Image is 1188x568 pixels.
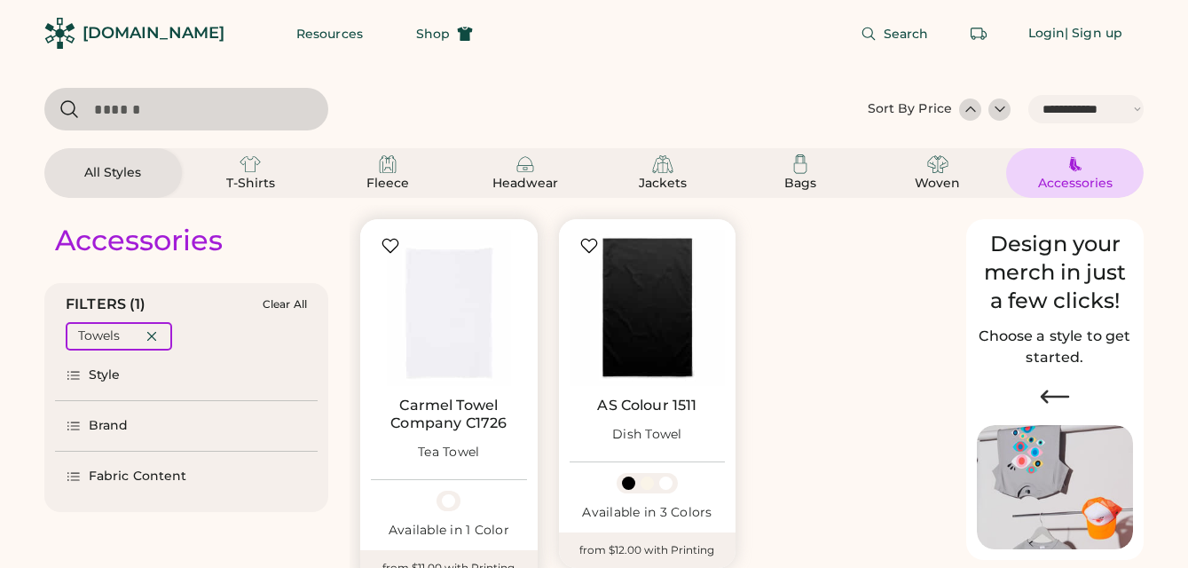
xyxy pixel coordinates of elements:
h2: Choose a style to get started. [977,326,1133,368]
div: Login [1028,25,1066,43]
div: Fleece [348,175,428,193]
div: Dish Towel [612,426,682,444]
div: FILTERS (1) [66,294,146,315]
img: Image of Lisa Congdon Eye Print on T-Shirt and Hat [977,425,1133,550]
img: Bags Icon [790,154,811,175]
img: Headwear Icon [515,154,536,175]
div: Style [89,367,121,384]
div: Brand [89,417,129,435]
div: Headwear [485,175,565,193]
div: Towels [78,327,120,345]
div: Accessories [55,223,223,258]
div: Design your merch in just a few clicks! [977,230,1133,315]
button: Search [839,16,950,51]
img: Jackets Icon [652,154,673,175]
div: [DOMAIN_NAME] [83,22,224,44]
div: Bags [760,175,840,193]
button: Shop [395,16,494,51]
span: Search [884,28,929,40]
button: Resources [275,16,384,51]
div: T-Shirts [210,175,290,193]
div: Sort By Price [868,100,952,118]
div: Accessories [1035,175,1115,193]
div: Fabric Content [89,468,186,485]
div: Woven [898,175,978,193]
a: Carmel Towel Company C1726 [371,397,527,432]
div: All Styles [73,164,153,182]
div: Tea Towel [418,444,479,461]
div: Available in 3 Colors [570,504,726,522]
span: Shop [416,28,450,40]
a: AS Colour 1511 [597,397,696,414]
img: Accessories Icon [1065,154,1086,175]
div: Jackets [623,175,703,193]
div: Clear All [263,298,307,311]
img: Fleece Icon [377,154,398,175]
img: T-Shirts Icon [240,154,261,175]
img: AS Colour 1511 Dish Towel [570,230,726,386]
button: Retrieve an order [961,16,996,51]
img: Carmel Towel Company C1726 Tea Towel [371,230,527,386]
img: Rendered Logo - Screens [44,18,75,49]
div: from $12.00 with Printing [559,532,736,568]
div: Available in 1 Color [371,522,527,540]
img: Woven Icon [927,154,948,175]
div: | Sign up [1065,25,1122,43]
